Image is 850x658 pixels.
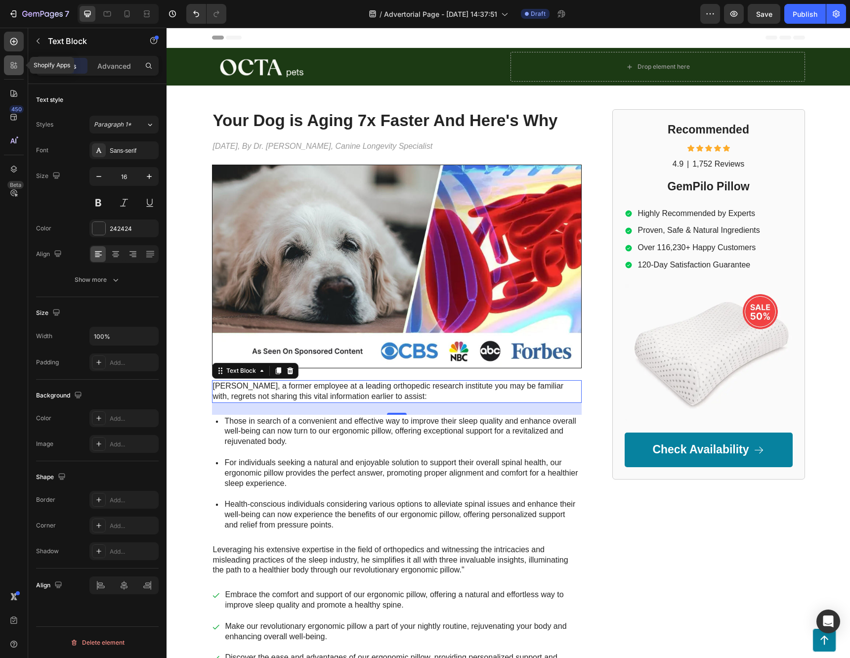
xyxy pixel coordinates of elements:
[36,358,59,367] div: Padding
[36,120,53,129] div: Styles
[36,95,63,104] div: Text style
[458,405,626,439] a: Check Availability
[46,114,414,124] p: [DATE], By Dr. [PERSON_NAME], Canine Longevity Specialist
[36,248,64,261] div: Align
[36,414,51,423] div: Color
[458,151,626,168] h2: GemPilo Pillow
[793,9,817,19] div: Publish
[70,637,125,649] div: Delete element
[471,35,523,43] div: Drop element here
[36,471,68,484] div: Shape
[36,307,62,320] div: Size
[36,146,48,155] div: Font
[110,547,156,556] div: Add...
[458,94,626,111] h2: Recommended
[49,61,77,71] p: Settings
[110,146,156,155] div: Sans-serif
[756,10,772,18] span: Save
[36,579,64,592] div: Align
[36,389,84,402] div: Background
[45,82,415,105] h1: Your Dog is Aging 7x Faster And Here's Why
[58,472,414,502] p: Health-conscious individuals considering various options to alleviate spinal issues and enhance t...
[58,430,414,461] p: For individuals seeking a natural and enjoyable solution to support their overall spinal health, ...
[65,8,69,20] p: 7
[89,116,159,133] button: Paragraph 1*
[90,327,158,345] input: Auto
[186,4,226,24] div: Undo/Redo
[471,215,594,225] p: Over 116,230+ Happy Customers
[59,594,414,614] p: Make our revolutionary ergonomic pillow a part of your nightly routine, rejuvenating your body an...
[471,181,594,191] p: Highly Recommended by Experts
[458,256,626,393] img: gempages_432750572815254551-2cd0dd65-f27b-41c6-94d0-a12992190d61.webp
[58,339,91,348] div: Text Block
[486,415,582,430] p: Check Availability
[94,120,131,129] span: Paragraph 1*
[36,332,52,341] div: Width
[7,181,24,189] div: Beta
[36,495,55,504] div: Border
[97,61,131,71] p: Advanced
[380,9,382,19] span: /
[110,522,156,530] div: Add...
[46,353,414,374] p: [PERSON_NAME], a former employee at a leading orthopedic research institute you may be familiar w...
[36,521,56,530] div: Corner
[45,137,415,341] img: gempages_573549615115142051-06be4a8e-c2ff-4ebd-9495-7d365164cabb.jpg
[526,132,578,142] p: 1,752 Reviews
[816,610,840,633] div: Open Intercom Messenger
[110,440,156,449] div: Add...
[110,496,156,505] div: Add...
[384,9,497,19] span: Advertorial Page - [DATE] 14:37:51
[4,4,74,24] button: 7
[36,271,159,289] button: Show more
[748,4,780,24] button: Save
[36,439,53,448] div: Image
[471,232,594,243] p: 120-Day Satisfaction Guarantee
[36,547,59,556] div: Shadow
[520,132,522,142] p: |
[36,170,62,183] div: Size
[46,517,414,548] p: Leveraging his extensive expertise in the field of orthopedics and witnessing the intricacies and...
[58,389,414,419] p: Those in search of a convenient and effective way to improve their sleep quality and enhance over...
[110,358,156,367] div: Add...
[48,35,132,47] p: Text Block
[506,132,517,142] p: 4.9
[9,105,24,113] div: 450
[110,224,156,233] div: 242424
[36,635,159,651] button: Delete element
[110,414,156,423] div: Add...
[784,4,826,24] button: Publish
[45,113,415,125] div: Rich Text Editor. Editing area: main
[75,275,121,285] div: Show more
[471,198,594,208] p: Proven, Safe & Natural Ingredients
[36,224,51,233] div: Color
[167,28,850,658] iframe: Design area
[59,562,414,583] p: Embrace the comfort and support of our ergonomic pillow, offering a natural and effortless way to...
[531,9,546,18] span: Draft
